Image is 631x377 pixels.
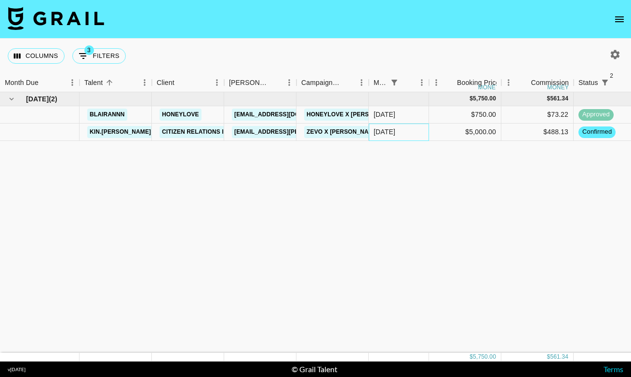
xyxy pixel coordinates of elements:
button: Menu [137,75,152,90]
div: Client [152,73,224,92]
div: 561.34 [550,95,568,103]
button: Menu [282,75,296,90]
button: Show filters [598,76,612,89]
div: Month Due [5,73,39,92]
button: Sort [341,76,354,89]
button: Menu [210,75,224,90]
button: Menu [65,75,80,90]
div: Campaign (Type) [296,73,369,92]
button: Sort [103,76,116,89]
a: Terms [604,364,623,374]
div: Campaign (Type) [301,73,341,92]
div: $5,000.00 [429,124,501,141]
button: Show filters [72,48,126,64]
div: Client [157,73,175,92]
button: Sort [401,76,415,89]
div: $ [470,353,473,361]
div: $750.00 [429,106,501,124]
button: Sort [517,76,531,89]
div: Booker [224,73,296,92]
div: 5,750.00 [473,353,496,361]
button: Show filters [388,76,401,89]
div: Month Due [374,73,388,92]
button: Sort [269,76,282,89]
img: Grail Talent [8,7,104,30]
a: blairannn [87,109,127,121]
span: approved [578,110,614,119]
a: [EMAIL_ADDRESS][DOMAIN_NAME] [232,109,340,121]
div: Talent [80,73,152,92]
div: $73.22 [501,106,574,124]
button: Sort [443,76,457,89]
a: Honeylove x [PERSON_NAME] [304,109,403,121]
button: Select columns [8,48,65,64]
div: Commission [531,73,569,92]
button: open drawer [610,10,629,29]
button: Menu [354,75,369,90]
div: money [478,84,500,90]
div: Status [578,73,598,92]
div: Month Due [369,73,429,92]
div: Jul '25 [374,110,395,119]
div: 561.34 [550,353,568,361]
div: 5,750.00 [473,95,496,103]
div: $ [547,353,550,361]
div: 1 active filter [388,76,401,89]
div: Talent [84,73,103,92]
a: [EMAIL_ADDRESS][PERSON_NAME][DOMAIN_NAME] [232,126,389,138]
a: Citizen Relations Inc. [160,126,236,138]
a: Honeylove [160,109,201,121]
div: v [DATE] [8,366,26,373]
div: Booking Price [457,73,499,92]
button: Sort [39,76,52,89]
button: Menu [415,75,429,90]
div: [PERSON_NAME] [229,73,269,92]
div: $488.13 [501,124,574,141]
button: Menu [429,75,443,90]
div: $ [470,95,473,103]
div: money [547,84,569,90]
a: Zevo x [PERSON_NAME] [304,126,382,138]
span: [DATE] [26,94,49,104]
span: confirmed [578,127,616,137]
div: © Grail Talent [292,364,337,374]
span: 3 [84,45,94,55]
button: Sort [175,76,188,89]
button: hide children [5,92,18,106]
button: Menu [501,75,516,90]
a: kin.[PERSON_NAME] [87,126,153,138]
div: 2 active filters [598,76,612,89]
span: ( 2 ) [49,94,57,104]
button: Sort [612,76,625,89]
div: Jul '25 [374,127,395,137]
div: $ [547,95,550,103]
span: 2 [607,71,617,81]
